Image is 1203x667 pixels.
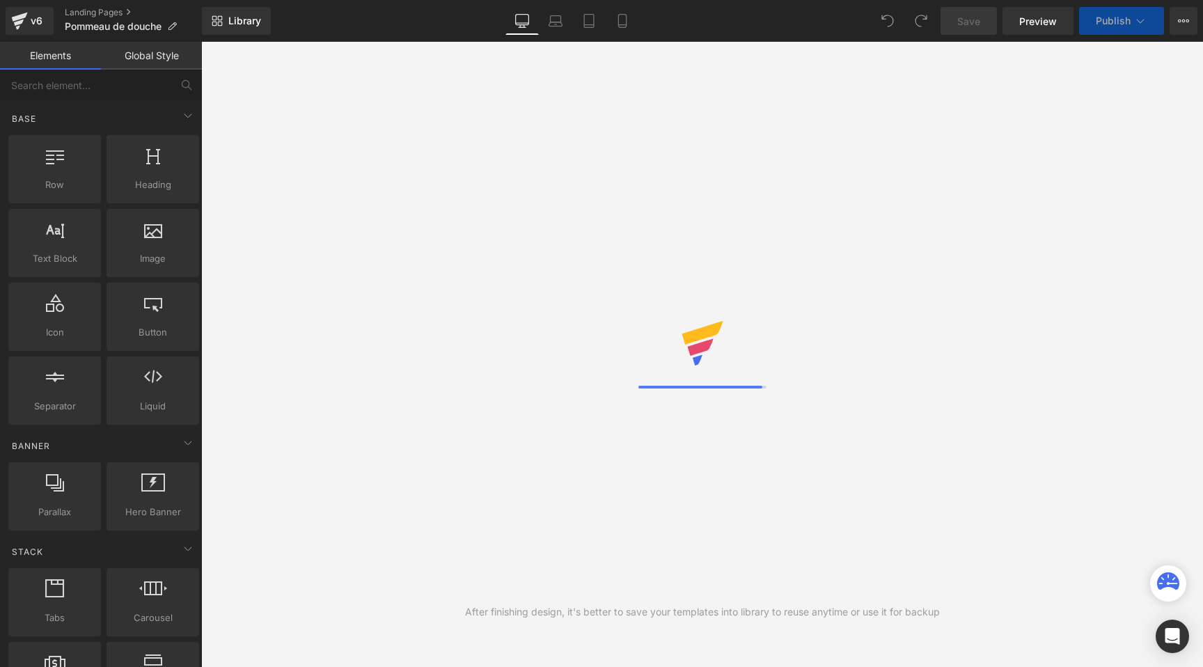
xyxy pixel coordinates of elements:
a: Laptop [539,7,572,35]
a: Global Style [101,42,202,70]
span: Liquid [111,399,195,414]
span: Icon [13,325,97,340]
span: Publish [1096,15,1131,26]
span: Base [10,112,38,125]
a: Mobile [606,7,639,35]
span: Text Block [13,251,97,266]
span: Pommeau de douche [65,21,162,32]
a: v6 [6,7,54,35]
span: Parallax [13,505,97,519]
span: Heading [111,178,195,192]
a: Landing Pages [65,7,202,18]
a: Tablet [572,7,606,35]
span: Tabs [13,611,97,625]
span: Carousel [111,611,195,625]
span: Hero Banner [111,505,195,519]
div: v6 [28,12,45,30]
button: Undo [874,7,902,35]
div: Open Intercom Messenger [1156,620,1189,653]
span: Separator [13,399,97,414]
a: Desktop [505,7,539,35]
a: New Library [202,7,271,35]
span: Row [13,178,97,192]
span: Button [111,325,195,340]
span: Save [957,14,980,29]
span: Banner [10,439,52,453]
button: Redo [907,7,935,35]
span: Library [228,15,261,27]
a: Preview [1002,7,1074,35]
div: After finishing design, it's better to save your templates into library to reuse anytime or use i... [465,604,940,620]
button: Publish [1079,7,1164,35]
span: Stack [10,545,45,558]
button: More [1170,7,1197,35]
span: Preview [1019,14,1057,29]
span: Image [111,251,195,266]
